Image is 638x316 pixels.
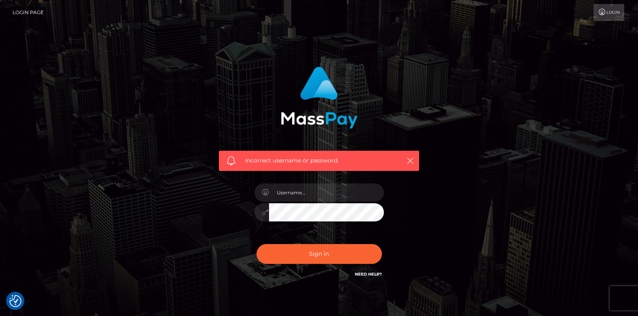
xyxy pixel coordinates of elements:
[245,156,393,165] span: Incorrect username or password.
[256,244,382,264] button: Sign in
[269,183,384,202] input: Username...
[9,295,21,307] img: Revisit consent button
[355,272,382,277] a: Need Help?
[593,4,624,21] a: Login
[13,4,44,21] a: Login Page
[9,295,21,307] button: Consent Preferences
[281,67,358,129] img: MassPay Login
